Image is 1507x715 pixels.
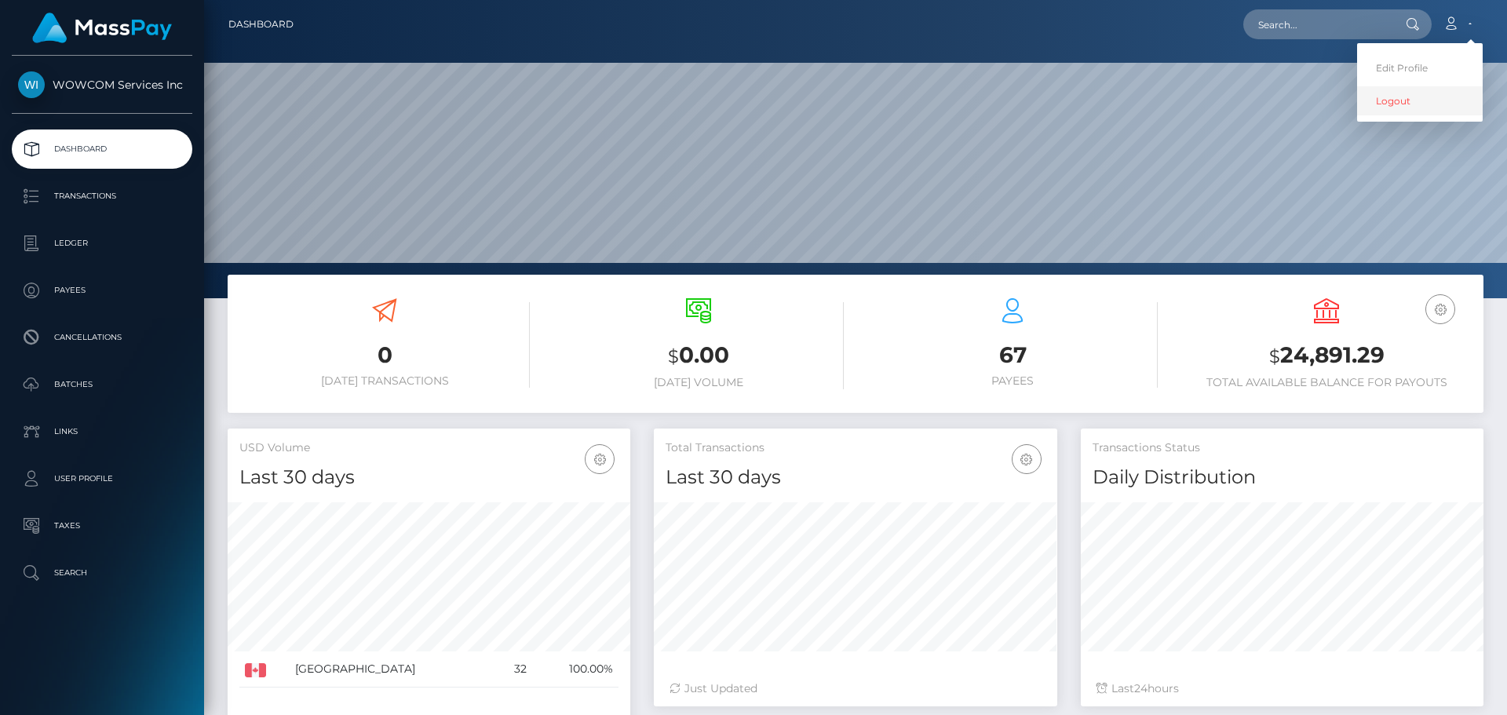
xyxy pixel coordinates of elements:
[1096,680,1468,697] div: Last hours
[18,467,186,491] p: User Profile
[290,651,495,688] td: [GEOGRAPHIC_DATA]
[239,440,618,456] h5: USD Volume
[12,78,192,92] span: WOWCOM Services Inc
[18,373,186,396] p: Batches
[12,318,192,357] a: Cancellations
[1181,376,1472,389] h6: Total Available Balance for Payouts
[32,13,172,43] img: MassPay Logo
[1269,345,1280,367] small: $
[12,271,192,310] a: Payees
[239,464,618,491] h4: Last 30 days
[666,464,1045,491] h4: Last 30 days
[239,374,530,388] h6: [DATE] Transactions
[1357,86,1483,115] a: Logout
[553,340,844,372] h3: 0.00
[12,553,192,593] a: Search
[1357,53,1483,82] a: Edit Profile
[666,440,1045,456] h5: Total Transactions
[18,420,186,443] p: Links
[245,663,266,677] img: CA.png
[670,680,1041,697] div: Just Updated
[867,374,1158,388] h6: Payees
[18,514,186,538] p: Taxes
[12,412,192,451] a: Links
[495,651,532,688] td: 32
[12,177,192,216] a: Transactions
[18,279,186,302] p: Payees
[239,340,530,370] h3: 0
[18,232,186,255] p: Ledger
[18,184,186,208] p: Transactions
[1093,464,1472,491] h4: Daily Distribution
[12,224,192,263] a: Ledger
[18,71,45,98] img: WOWCOM Services Inc
[1134,681,1148,695] span: 24
[867,340,1158,370] h3: 67
[12,459,192,498] a: User Profile
[1243,9,1391,39] input: Search...
[12,506,192,545] a: Taxes
[18,561,186,585] p: Search
[553,376,844,389] h6: [DATE] Volume
[1093,440,1472,456] h5: Transactions Status
[532,651,618,688] td: 100.00%
[18,326,186,349] p: Cancellations
[12,130,192,169] a: Dashboard
[228,8,294,41] a: Dashboard
[18,137,186,161] p: Dashboard
[12,365,192,404] a: Batches
[1181,340,1472,372] h3: 24,891.29
[668,345,679,367] small: $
